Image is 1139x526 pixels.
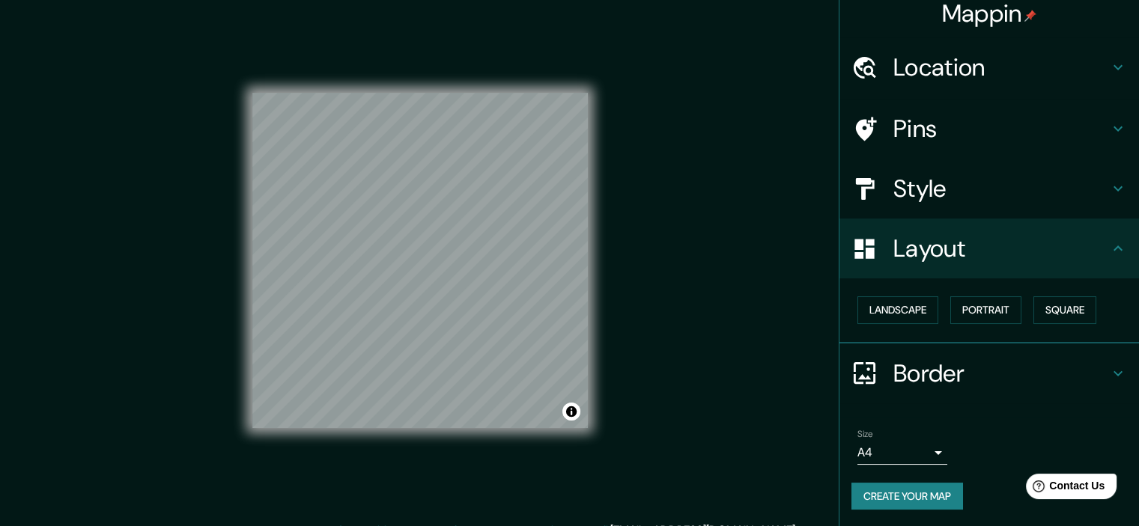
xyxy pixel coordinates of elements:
[893,52,1109,82] h4: Location
[857,441,947,465] div: A4
[893,114,1109,144] h4: Pins
[839,159,1139,218] div: Style
[893,233,1109,263] h4: Layout
[839,99,1139,159] div: Pins
[1006,468,1123,510] iframe: Help widget launcher
[839,343,1139,403] div: Border
[1024,10,1036,22] img: pin-icon.png
[252,93,588,428] canvas: Map
[562,403,580,421] button: Toggle attribution
[950,296,1021,324] button: Portrait
[857,427,873,440] label: Size
[851,483,963,510] button: Create your map
[839,218,1139,278] div: Layout
[893,174,1109,204] h4: Style
[893,358,1109,388] h4: Border
[839,37,1139,97] div: Location
[1033,296,1096,324] button: Square
[857,296,938,324] button: Landscape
